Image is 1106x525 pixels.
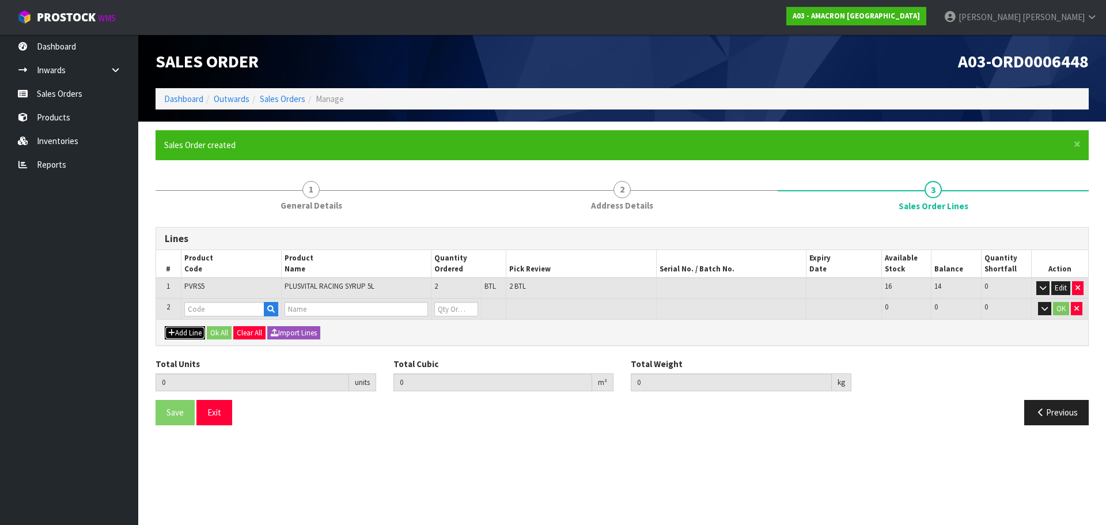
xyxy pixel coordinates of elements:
[281,250,431,278] th: Product Name
[316,93,344,104] span: Manage
[1022,12,1085,22] span: [PERSON_NAME]
[984,302,988,312] span: 0
[214,93,249,104] a: Outwards
[349,373,376,392] div: units
[1053,302,1069,316] button: OK
[591,199,653,211] span: Address Details
[156,373,349,391] input: Total Units
[631,358,683,370] label: Total Weight
[165,233,1080,244] h3: Lines
[184,281,204,291] span: PVRS5
[156,400,195,425] button: Save
[285,281,374,291] span: PLUSVITAL RACING SYRUP 5L
[506,250,657,278] th: Pick Review
[393,373,593,391] input: Total Cubic
[166,302,170,312] span: 2
[181,250,281,278] th: Product Code
[509,281,526,291] span: 2 BTL
[832,373,851,392] div: kg
[285,302,429,316] input: Name
[156,50,259,72] span: Sales Order
[98,13,116,24] small: WMS
[37,10,96,25] span: ProStock
[207,326,232,340] button: Ok All
[260,93,305,104] a: Sales Orders
[656,250,806,278] th: Serial No. / Batch No.
[164,139,236,150] span: Sales Order created
[393,358,438,370] label: Total Cubic
[156,250,181,278] th: #
[1051,281,1070,295] button: Edit
[885,281,892,291] span: 16
[267,326,320,340] button: Import Lines
[164,93,203,104] a: Dashboard
[302,181,320,198] span: 1
[156,218,1089,434] span: Sales Order Lines
[958,50,1089,72] span: A03-ORD0006448
[1032,250,1088,278] th: Action
[959,12,1021,22] span: [PERSON_NAME]
[881,250,931,278] th: Available Stock
[885,302,888,312] span: 0
[484,281,496,291] span: BTL
[931,250,982,278] th: Balance
[984,281,988,291] span: 0
[434,302,478,316] input: Qty Ordered
[613,181,631,198] span: 2
[631,373,832,391] input: Total Weight
[1024,400,1089,425] button: Previous
[17,10,32,24] img: cube-alt.png
[431,250,506,278] th: Quantity Ordered
[899,200,968,212] span: Sales Order Lines
[166,407,184,418] span: Save
[156,358,200,370] label: Total Units
[1074,136,1081,152] span: ×
[793,11,920,21] strong: A03 - AMACRON [GEOGRAPHIC_DATA]
[934,281,941,291] span: 14
[196,400,232,425] button: Exit
[165,326,205,340] button: Add Line
[281,199,342,211] span: General Details
[184,302,264,316] input: Code
[592,373,613,392] div: m³
[925,181,942,198] span: 3
[233,326,266,340] button: Clear All
[434,281,438,291] span: 2
[982,250,1032,278] th: Quantity Shortfall
[806,250,881,278] th: Expiry Date
[166,281,170,291] span: 1
[934,302,938,312] span: 0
